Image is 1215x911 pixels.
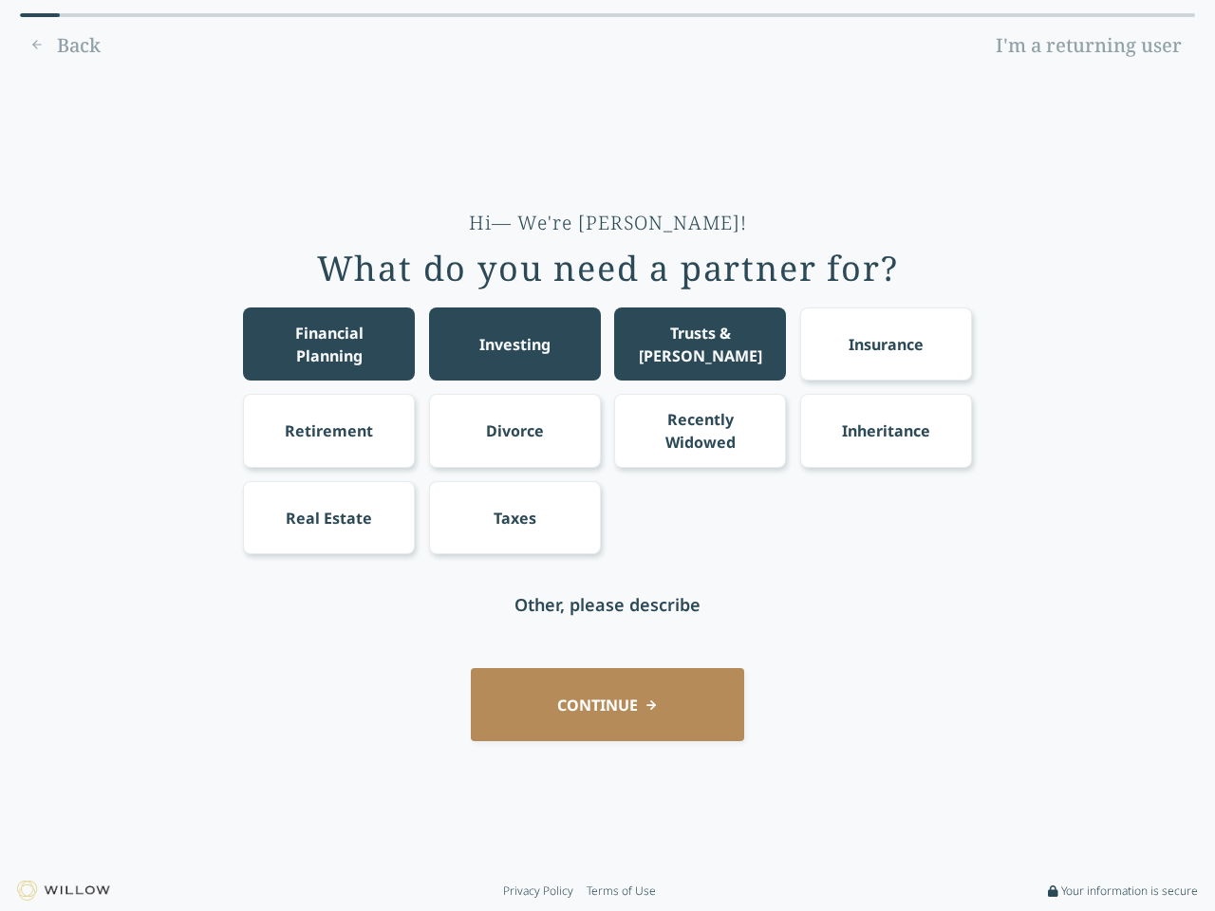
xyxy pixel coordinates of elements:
[494,507,536,530] div: Taxes
[486,419,544,442] div: Divorce
[842,419,930,442] div: Inheritance
[285,419,373,442] div: Retirement
[849,333,924,356] div: Insurance
[632,408,769,454] div: Recently Widowed
[20,13,60,17] div: 0% complete
[982,30,1195,61] a: I'm a returning user
[469,210,747,236] div: Hi— We're [PERSON_NAME]!
[632,322,769,367] div: Trusts & [PERSON_NAME]
[317,250,899,288] div: What do you need a partner for?
[17,881,110,901] img: Willow logo
[514,591,701,618] div: Other, please describe
[471,668,744,741] button: CONTINUE
[587,883,656,899] a: Terms of Use
[261,322,398,367] div: Financial Planning
[1061,883,1198,899] span: Your information is secure
[503,883,573,899] a: Privacy Policy
[479,333,551,356] div: Investing
[286,507,372,530] div: Real Estate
